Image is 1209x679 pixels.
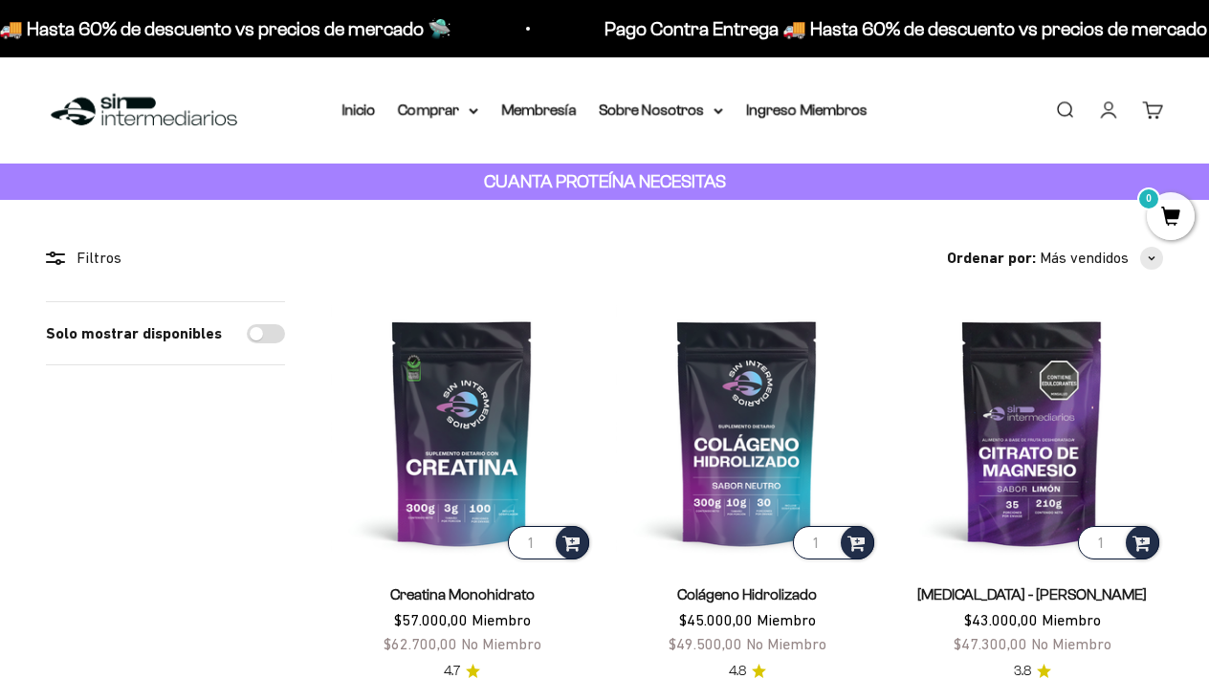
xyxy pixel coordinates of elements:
[599,98,723,122] summary: Sobre Nosotros
[1147,208,1195,229] a: 0
[398,98,478,122] summary: Comprar
[1040,246,1129,271] span: Más vendidos
[1040,246,1163,271] button: Más vendidos
[746,101,868,118] a: Ingreso Miembros
[746,635,826,652] span: No Miembro
[384,635,457,652] span: $62.700,00
[461,635,541,652] span: No Miembro
[669,635,742,652] span: $49.500,00
[917,586,1147,602] a: [MEDICAL_DATA] - [PERSON_NAME]
[501,101,576,118] a: Membresía
[947,246,1036,271] span: Ordenar por:
[484,171,726,191] strong: CUANTA PROTEÍNA NECESITAS
[46,246,285,271] div: Filtros
[1031,635,1111,652] span: No Miembro
[1137,187,1160,210] mark: 0
[757,611,816,628] span: Miembro
[341,101,375,118] a: Inicio
[390,586,535,602] a: Creatina Monohidrato
[1042,611,1101,628] span: Miembro
[46,321,222,346] label: Solo mostrar disponibles
[394,611,468,628] span: $57.000,00
[677,586,817,602] a: Colágeno Hidrolizado
[679,611,753,628] span: $45.000,00
[964,611,1038,628] span: $43.000,00
[954,635,1027,652] span: $47.300,00
[472,611,531,628] span: Miembro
